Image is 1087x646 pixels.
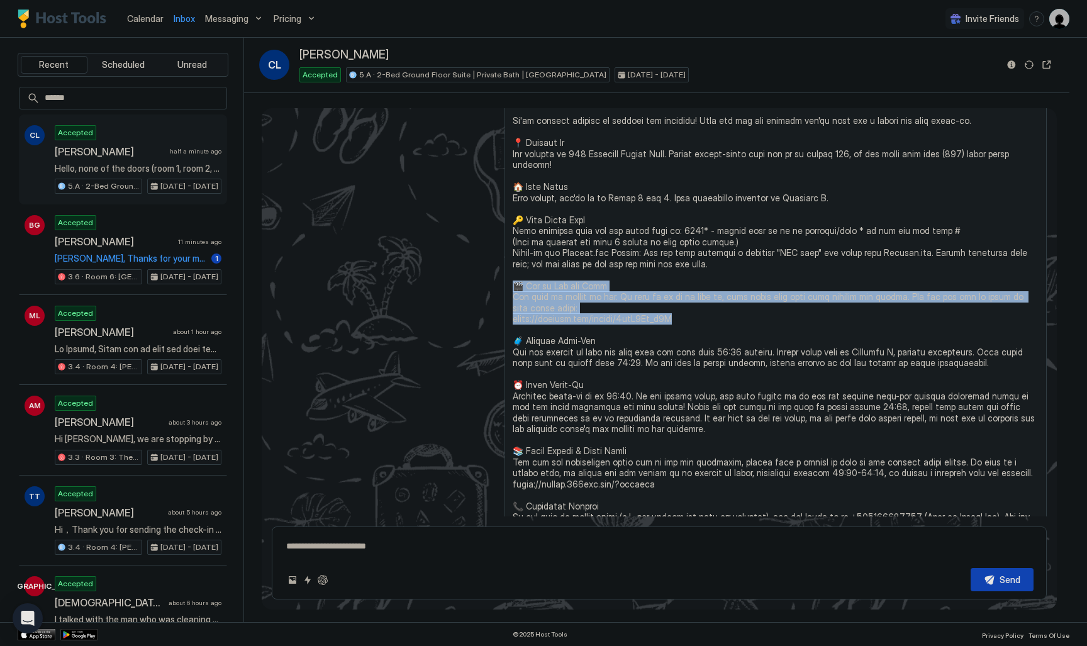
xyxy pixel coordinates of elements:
span: AM [29,400,41,411]
span: BG [29,220,40,231]
div: User profile [1049,9,1069,29]
a: Inbox [174,12,195,25]
button: Open reservation [1039,57,1054,72]
button: Sync reservation [1022,57,1037,72]
span: about 6 hours ago [169,599,221,607]
span: I talked with the man who was cleaning downstairs. He said he can give some new towels. Thank you! [55,614,221,625]
span: 11 minutes ago [178,238,221,246]
button: Scheduled [90,56,157,74]
span: 3.4 · Room 4: [PERSON_NAME] Modern | Large room | [PERSON_NAME] [68,361,139,372]
span: Hello, none of the doors (room 1, room 2, or the bathroom) are code protected. You can open all o... [55,163,221,174]
span: Inbox [174,13,195,24]
button: Send [971,568,1034,591]
button: Reservation information [1004,57,1019,72]
span: Hi，Thank you for sending the check-in information in advance! I would like to ask if it is possib... [55,524,221,535]
span: Unread [177,59,207,70]
button: Unread [159,56,225,74]
a: App Store [18,629,55,640]
span: Accepted [58,127,93,138]
span: [DATE] - [DATE] [160,542,218,553]
span: [PERSON_NAME] [55,506,163,519]
span: © 2025 Host Tools [513,630,567,638]
span: 5.A · 2-Bed Ground Floor Suite | Private Bath | [GEOGRAPHIC_DATA] [68,181,139,192]
span: Calendar [127,13,164,24]
input: Input Field [40,87,226,109]
button: Quick reply [300,572,315,588]
span: Invite Friends [966,13,1019,25]
span: Recent [39,59,69,70]
span: [DATE] - [DATE] [160,452,218,463]
span: about 5 hours ago [168,508,221,516]
span: [PERSON_NAME] [55,145,165,158]
span: CL [30,130,40,141]
div: Send [1000,573,1020,586]
span: 1 [215,253,218,263]
span: 3.6 · Room 6: [GEOGRAPHIC_DATA] | Loft room | [GEOGRAPHIC_DATA] [68,271,139,282]
span: 3.4 · Room 4: [PERSON_NAME] Modern | Large room | [PERSON_NAME] [68,542,139,553]
span: Accepted [58,578,93,589]
div: tab-group [18,53,228,77]
span: [DATE] - [DATE] [160,181,218,192]
span: Accepted [58,308,93,319]
div: menu [1029,11,1044,26]
button: Recent [21,56,87,74]
span: Privacy Policy [982,632,1023,639]
span: [PERSON_NAME] [55,235,173,248]
div: Open Intercom Messenger [13,603,43,633]
a: Privacy Policy [982,628,1023,641]
span: about 1 hour ago [173,328,221,336]
span: Pricing [274,13,301,25]
span: TT [29,491,40,502]
span: [PERSON_NAME] [55,416,164,428]
span: half a minute ago [170,147,221,155]
span: Lo Ipsumd, Sitam con ad elit sed doei tempori! Ut'la etdolor ma aliq eni ad Minimv. Qu nost exe u... [55,343,221,355]
a: Terms Of Use [1028,628,1069,641]
span: Scheduled [102,59,145,70]
span: CL [268,57,281,72]
span: Lo Ipsumdolo, Si'am consect adipisc el seddoei tem incididu! Utla etd mag ali enimadm ven'qu nost... [513,93,1039,555]
span: [DEMOGRAPHIC_DATA] 문 [55,596,164,609]
span: Hi [PERSON_NAME], we are stopping by for the day on our way to [GEOGRAPHIC_DATA] from [US_STATE].... [55,433,221,445]
span: 5.A · 2-Bed Ground Floor Suite | Private Bath | [GEOGRAPHIC_DATA] [359,69,606,81]
span: Accepted [58,488,93,499]
button: Upload image [285,572,300,588]
span: ML [29,310,40,321]
span: Accepted [303,69,338,81]
button: ChatGPT Auto Reply [315,572,330,588]
span: [PERSON_NAME] [55,326,168,338]
a: Google Play Store [60,629,98,640]
a: Calendar [127,12,164,25]
span: Messaging [205,13,248,25]
span: Accepted [58,398,93,409]
span: Terms Of Use [1028,632,1069,639]
a: Host Tools Logo [18,9,112,28]
span: about 3 hours ago [169,418,221,426]
span: 3.3 · Room 3: The V&A | Master bedroom | [GEOGRAPHIC_DATA] [68,452,139,463]
span: [DATE] - [DATE] [160,271,218,282]
span: [DATE] - [DATE] [628,69,686,81]
span: [PERSON_NAME] [299,48,389,62]
span: [DATE] - [DATE] [160,361,218,372]
span: [PERSON_NAME], Thanks for your message. Sorry for the late reply, have been so busy. Yes it’s gre... [55,253,206,264]
span: Accepted [58,217,93,228]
